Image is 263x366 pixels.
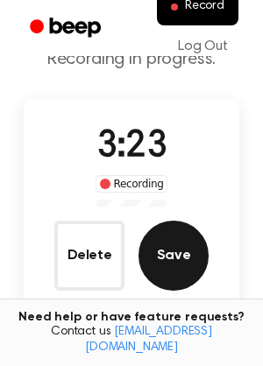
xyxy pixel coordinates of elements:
[96,175,168,193] div: Recording
[14,49,249,71] p: Recording in progress.
[160,25,245,67] a: Log Out
[11,325,252,355] span: Contact us
[85,326,212,354] a: [EMAIL_ADDRESS][DOMAIN_NAME]
[139,221,209,291] button: Save Audio Record
[96,129,167,165] span: 3:23
[18,11,117,46] a: Beep
[54,221,124,291] button: Delete Audio Record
